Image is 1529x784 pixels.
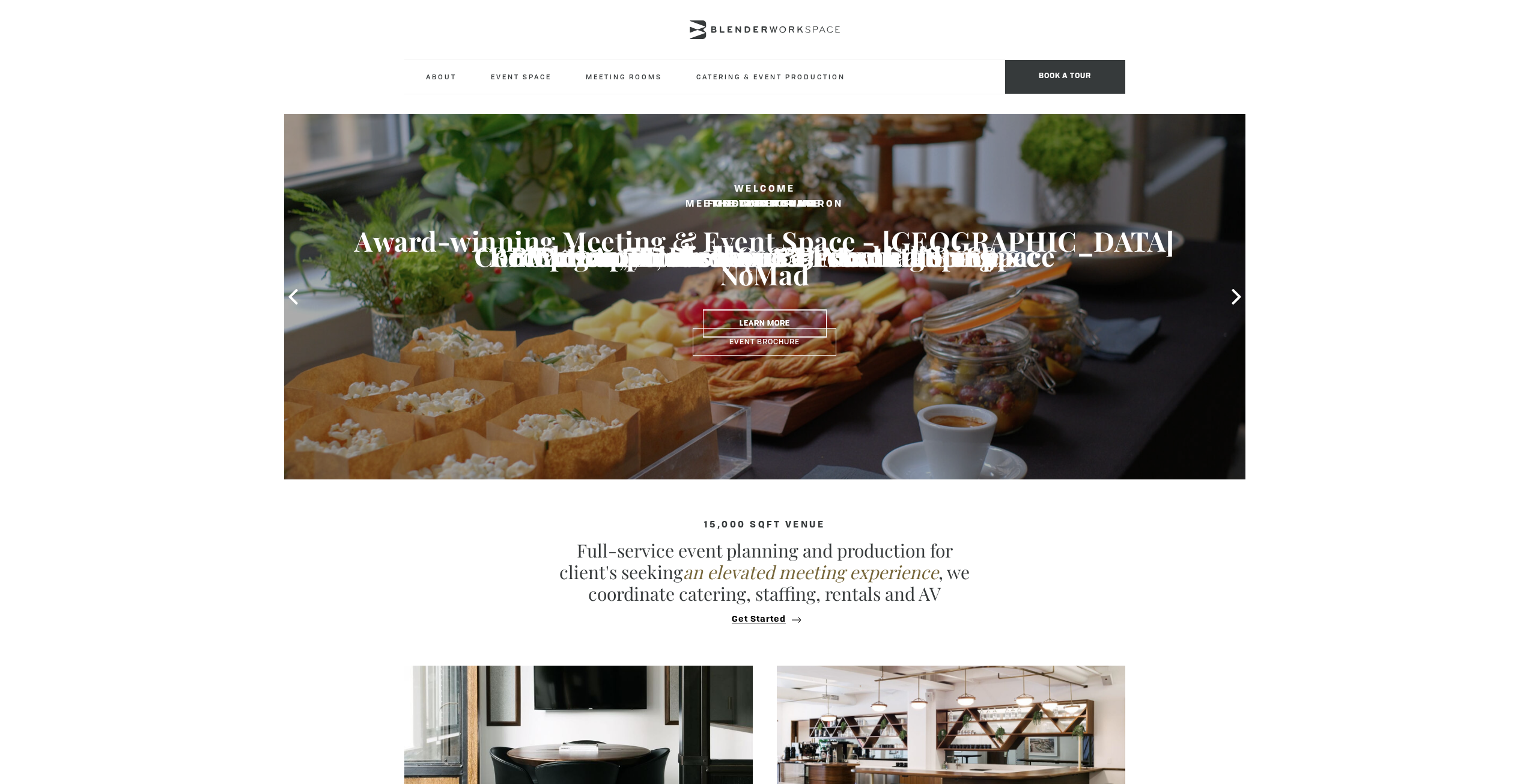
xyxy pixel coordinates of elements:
[687,60,855,93] a: Catering & Event Production
[728,614,801,625] button: Get Started
[576,60,672,93] a: Meeting Rooms
[703,309,827,337] a: Learn More
[683,560,938,584] em: an elevated meeting experience
[332,198,1197,213] h2: Food & Beverage
[693,328,836,356] a: Event Brochure
[332,182,1197,197] h2: Welcome
[481,60,561,93] a: Event Space
[332,240,1197,273] h3: Elegant, Delicious & 5-star Catering
[732,615,786,624] span: Get Started
[1005,60,1125,94] span: Book a tour
[555,539,975,604] p: Full-service event planning and production for client's seeking , we coordinate catering, staffin...
[404,520,1125,530] h4: 15,000 sqft venue
[416,60,466,93] a: About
